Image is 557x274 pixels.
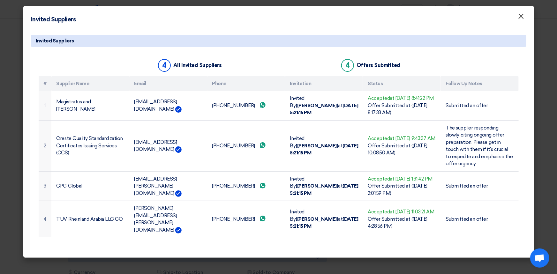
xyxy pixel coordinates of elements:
td: Magistratus and [PERSON_NAME] [51,91,129,120]
b: ([PERSON_NAME]) [296,183,338,189]
div: Accepted [368,208,436,216]
div: Offer Submitted at ([DATE] 4:28:56 PM) [368,216,436,230]
td: 3 [39,171,51,201]
button: Close [513,10,530,23]
b: [DATE] 5:21:15 PM [290,216,358,229]
td: [PHONE_NUMBER] [207,91,285,120]
span: Invited By at [290,136,358,156]
h4: Invited Suppliers [31,15,76,24]
th: Follow Up Notes [441,76,519,91]
div: Accepted [368,175,436,183]
b: ([PERSON_NAME]) [296,143,338,149]
img: Verified Account [175,146,182,153]
div: Offer Submitted at ([DATE] 8:17:33 AM) [368,102,436,116]
th: Status [363,76,441,91]
td: [PERSON_NAME][EMAIL_ADDRESS][PERSON_NAME][DOMAIN_NAME] [129,201,207,238]
div: 4 [158,59,171,72]
span: at [DATE] 11:03:21 AM [390,209,434,215]
b: [DATE] 5:21:15 PM [290,143,358,156]
td: Creste Quality Standardization Certificates Issuing Services (CCS) [51,120,129,171]
span: Invited Suppliers [36,37,74,44]
div: Offer Submitted at ([DATE] 2:01:59 PM) [368,182,436,197]
td: [PHONE_NUMBER] [207,201,285,238]
span: at [DATE] 8:41:22 PM [390,95,434,101]
b: ([PERSON_NAME]) [296,103,338,108]
td: [PHONE_NUMBER] [207,120,285,171]
span: Submitted an offer. [446,183,489,189]
div: Accepted [368,95,436,102]
span: × [518,11,524,24]
td: [PHONE_NUMBER] [207,171,285,201]
img: Verified Account [175,227,182,233]
span: Submitted an offer. [446,103,489,108]
b: ([PERSON_NAME]) [296,216,338,222]
span: Invited By at [290,209,358,229]
td: [EMAIL_ADDRESS][DOMAIN_NAME] [129,91,207,120]
th: # [39,76,51,91]
div: 4 [341,59,354,72]
a: Open chat [530,248,549,268]
img: Verified Account [175,190,182,197]
b: [DATE] 5:21:15 PM [290,103,358,116]
td: [EMAIL_ADDRESS][PERSON_NAME][DOMAIN_NAME] [129,171,207,201]
div: All Invited Suppliers [173,62,222,68]
img: Verified Account [175,106,182,113]
span: Invited By at [290,176,358,196]
td: CPG Global [51,171,129,201]
th: Invitation [285,76,363,91]
span: The supplier responding slowly, citing ongoing offer preparation. Please get in touch with them i... [446,125,513,167]
b: [DATE] 5:21:15 PM [290,183,358,196]
div: Offer Submitted at ([DATE] 10:08:50 AM) [368,142,436,157]
td: TUV Rheinland Arabia LLC CO [51,201,129,238]
span: at [DATE] 1:31:42 PM [390,176,433,182]
th: Email [129,76,207,91]
span: at [DATE] 9:43:37 AM [390,136,435,141]
td: 2 [39,120,51,171]
th: Supplier Name [51,76,129,91]
div: Accepted [368,135,436,142]
span: Submitted an offer. [446,216,489,222]
td: 4 [39,201,51,238]
span: Invited By at [290,95,358,115]
td: 1 [39,91,51,120]
td: [EMAIL_ADDRESS][DOMAIN_NAME] [129,120,207,171]
div: Offers Submitted [357,62,400,68]
th: Phone [207,76,285,91]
